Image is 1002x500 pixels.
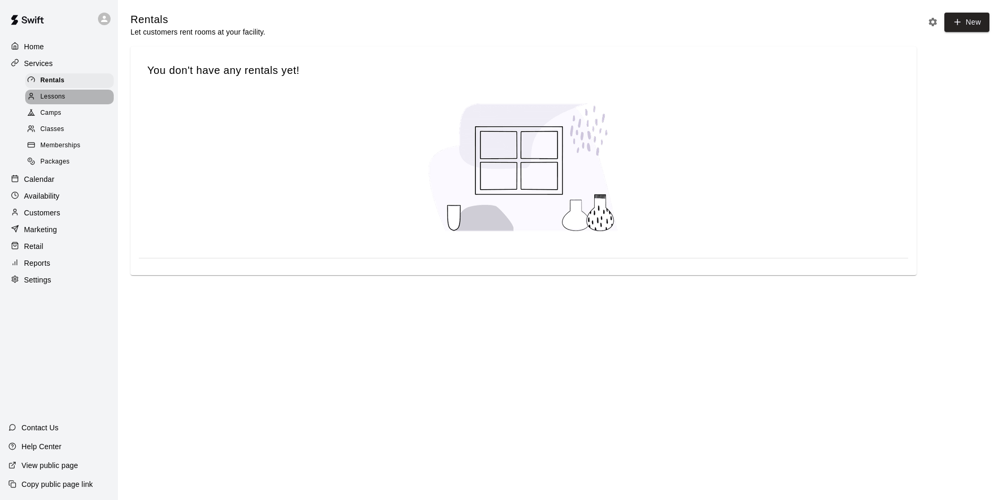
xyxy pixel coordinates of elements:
p: Copy public page link [21,479,93,490]
a: Rentals [25,72,118,89]
span: You don't have any rentals yet! [147,63,900,78]
p: Reports [24,258,50,268]
span: Rentals [40,75,64,86]
a: Services [8,56,110,71]
a: Packages [25,154,118,170]
a: Retail [8,238,110,254]
span: Camps [40,108,61,118]
p: Marketing [24,224,57,235]
button: Rental settings [925,14,941,30]
p: View public page [21,460,78,471]
div: Camps [25,106,114,121]
a: Home [8,39,110,55]
a: Customers [8,205,110,221]
div: Lessons [25,90,114,104]
p: Home [24,41,44,52]
a: Reports [8,255,110,271]
div: Memberships [25,138,114,153]
p: Availability [24,191,60,201]
div: Rentals [25,73,114,88]
a: Marketing [8,222,110,237]
p: Services [24,58,53,69]
div: Packages [25,155,114,169]
a: Availability [8,188,110,204]
a: Calendar [8,171,110,187]
a: Lessons [25,89,118,105]
span: Memberships [40,140,80,151]
a: Classes [25,122,118,138]
p: Customers [24,208,60,218]
h5: Rentals [130,13,265,27]
p: Let customers rent rooms at your facility. [130,27,265,37]
p: Help Center [21,441,61,452]
div: Classes [25,122,114,137]
a: Settings [8,272,110,288]
img: No services created [419,94,628,241]
p: Contact Us [21,422,59,433]
span: Classes [40,124,64,135]
span: Packages [40,157,70,167]
p: Settings [24,275,51,285]
p: Retail [24,241,43,252]
p: Calendar [24,174,55,184]
a: Camps [25,105,118,122]
a: New [944,13,989,32]
a: Memberships [25,138,118,154]
span: Lessons [40,92,66,102]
